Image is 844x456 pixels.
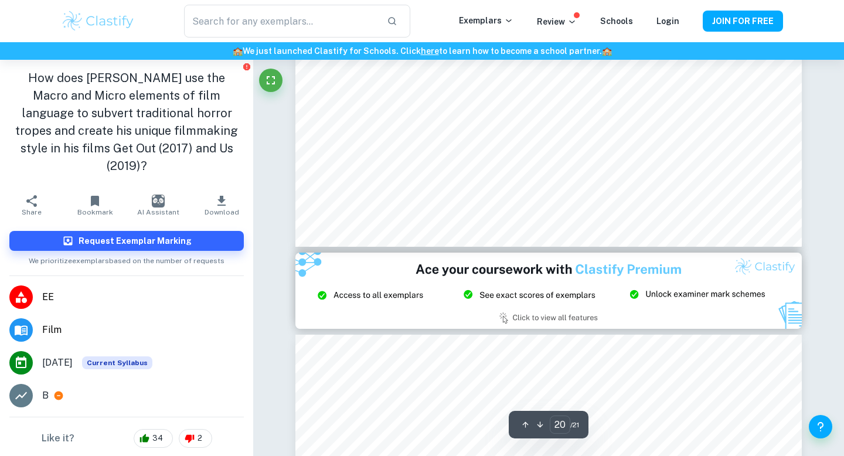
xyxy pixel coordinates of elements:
p: Exemplars [459,14,513,27]
h6: Like it? [42,431,74,445]
span: 2 [191,433,209,444]
button: Request Exemplar Marking [9,231,244,251]
a: Login [656,16,679,26]
h6: Request Exemplar Marking [79,234,192,247]
span: EE [42,290,244,304]
button: Fullscreen [259,69,283,92]
span: Download [205,208,239,216]
span: Bookmark [77,208,113,216]
button: Download [190,189,253,222]
p: B [42,389,49,403]
span: Film [42,323,244,337]
span: Current Syllabus [82,356,152,369]
button: Bookmark [63,189,127,222]
button: AI Assistant [127,189,190,222]
h6: We just launched Clastify for Schools. Click to learn how to become a school partner. [2,45,842,57]
input: Search for any exemplars... [184,5,377,38]
img: Clastify logo [61,9,135,33]
img: AI Assistant [152,195,165,207]
div: 34 [134,429,173,448]
span: 🏫 [233,46,243,56]
span: 34 [146,433,169,444]
span: We prioritize exemplars based on the number of requests [29,251,224,266]
button: Help and Feedback [809,415,832,438]
p: Review [537,15,577,28]
span: 🏫 [602,46,612,56]
div: 2 [179,429,212,448]
img: Ad [295,253,802,329]
button: JOIN FOR FREE [703,11,783,32]
span: [DATE] [42,356,73,370]
a: here [421,46,439,56]
span: / 21 [570,420,579,430]
h1: How does [PERSON_NAME] use the Macro and Micro elements of film language to subvert traditional h... [9,69,244,175]
span: AI Assistant [137,208,179,216]
div: This exemplar is based on the current syllabus. Feel free to refer to it for inspiration/ideas wh... [82,356,152,369]
button: Report issue [242,62,251,71]
a: Schools [600,16,633,26]
span: Share [22,208,42,216]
